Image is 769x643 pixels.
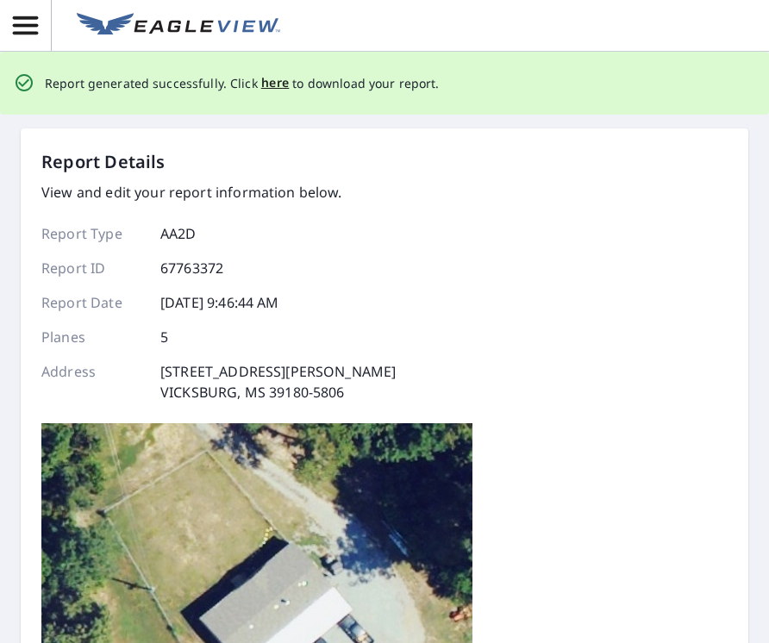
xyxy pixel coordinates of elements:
p: Report Details [41,149,166,175]
p: View and edit your report information below. [41,182,396,203]
p: Report ID [41,258,145,278]
a: EV Logo [66,3,291,49]
p: Address [41,361,145,403]
button: here [261,72,290,94]
p: 5 [160,327,168,347]
p: 67763372 [160,258,223,278]
p: Report Type [41,223,145,244]
p: Report Date [41,292,145,313]
p: AA2D [160,223,197,244]
p: [STREET_ADDRESS][PERSON_NAME] VICKSBURG, MS 39180-5806 [160,361,396,403]
img: EV Logo [77,13,280,39]
p: Report generated successfully. Click to download your report. [45,72,440,94]
p: [DATE] 9:46:44 AM [160,292,279,313]
p: Planes [41,327,145,347]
